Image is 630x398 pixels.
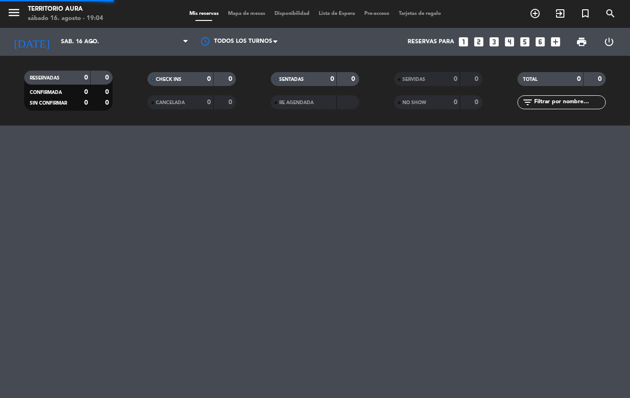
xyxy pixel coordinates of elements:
span: TOTAL [523,77,537,82]
strong: 0 [454,76,457,82]
i: looks_3 [488,36,500,48]
i: looks_6 [534,36,546,48]
span: CANCELADA [156,100,185,105]
strong: 0 [577,76,581,82]
strong: 0 [598,76,603,82]
strong: 0 [351,76,357,82]
span: CHECK INS [156,77,181,82]
i: filter_list [522,97,533,108]
span: Disponibilidad [270,11,314,16]
i: power_settings_new [603,36,615,47]
i: search [605,8,616,19]
i: looks_5 [519,36,531,48]
strong: 0 [84,99,88,106]
i: [DATE] [7,32,56,52]
div: LOG OUT [596,28,623,56]
span: Mis reservas [185,11,223,16]
div: TERRITORIO AURA [28,5,103,14]
span: Tarjetas de regalo [394,11,446,16]
span: SIN CONFIRMAR [30,101,67,106]
strong: 0 [228,99,234,106]
strong: 0 [105,74,111,81]
i: add_circle_outline [529,8,541,19]
strong: 0 [454,99,457,106]
span: Lista de Espera [314,11,360,16]
span: Reservas para [408,39,454,45]
button: menu [7,6,21,23]
strong: 0 [105,89,111,95]
i: looks_two [473,36,485,48]
span: Mapa de mesas [223,11,270,16]
i: arrow_drop_down [87,36,98,47]
i: menu [7,6,21,20]
strong: 0 [84,74,88,81]
span: SERVIDAS [402,77,425,82]
strong: 0 [105,99,111,106]
strong: 0 [207,99,211,106]
span: RE AGENDADA [279,100,314,105]
i: exit_to_app [555,8,566,19]
strong: 0 [228,76,234,82]
strong: 0 [84,89,88,95]
span: Pre-acceso [360,11,394,16]
i: add_box [550,36,562,48]
strong: 0 [475,76,480,82]
div: sábado 16. agosto - 19:04 [28,14,103,23]
strong: 0 [330,76,334,82]
span: SENTADAS [279,77,304,82]
input: Filtrar por nombre... [533,97,605,107]
i: turned_in_not [580,8,591,19]
span: RESERVADAS [30,76,60,80]
span: NO SHOW [402,100,426,105]
i: looks_one [457,36,469,48]
span: CONFIRMADA [30,90,62,95]
strong: 0 [207,76,211,82]
strong: 0 [475,99,480,106]
span: print [576,36,587,47]
i: looks_4 [503,36,516,48]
